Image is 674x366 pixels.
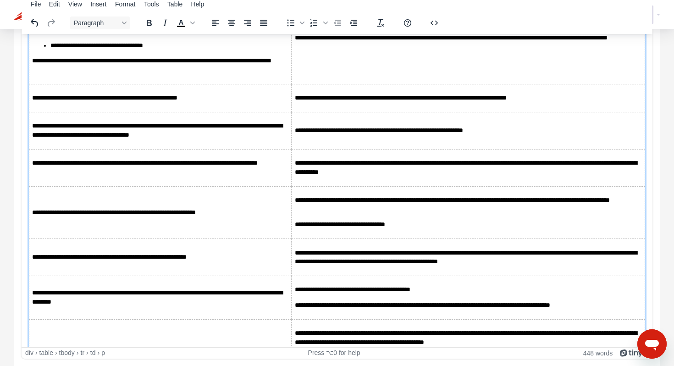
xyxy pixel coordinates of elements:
span: Edit [49,0,60,8]
button: Clear formatting [373,17,388,29]
div: › [97,349,99,357]
span: Help [191,0,204,8]
div: table [39,349,53,357]
img: Swifteq [14,8,78,21]
div: Press ⌥0 for help [231,349,437,357]
button: Italic [157,17,173,29]
span: Format [115,0,135,8]
iframe: Rich Text Area [22,34,652,347]
div: Numbered list [306,17,329,29]
div: td [90,349,96,357]
button: 448 words [583,349,613,357]
div: Text color Black [173,17,196,29]
div: › [55,349,57,357]
div: tbody [59,349,75,357]
button: Align left [208,17,223,29]
button: Bold [141,17,157,29]
div: div [25,349,33,357]
button: Increase indent [346,17,361,29]
span: File [31,0,41,8]
div: p [101,349,105,357]
span: Paragraph [74,19,119,27]
button: Help [400,17,415,29]
div: Bullet list [283,17,306,29]
span: Table [167,0,182,8]
div: › [86,349,88,357]
div: › [77,349,79,357]
button: Justify [256,17,271,29]
button: Align center [224,17,239,29]
span: Insert [90,0,106,8]
button: Undo [27,17,43,29]
button: Align right [240,17,255,29]
a: Powered by Tiny [620,349,643,356]
div: › [35,349,38,357]
button: Decrease indent [330,17,345,29]
iframe: Button to launch messaging window [637,329,667,359]
button: Block Paragraph [70,17,130,29]
button: Redo [43,17,59,29]
span: View [68,0,82,8]
span: Tools [144,0,159,8]
div: tr [81,349,85,357]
